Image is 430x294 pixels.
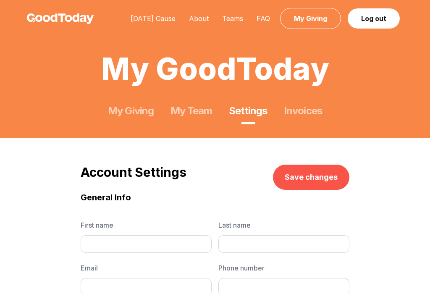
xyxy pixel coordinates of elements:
[81,235,212,253] input: First name
[81,165,186,180] h2: Account Settings
[124,14,182,23] a: [DATE] Cause
[81,220,212,230] span: First name
[81,192,349,203] h3: General Info
[273,165,349,190] button: Save changes
[81,263,212,273] span: Email
[108,104,153,118] a: My Giving
[215,14,250,23] a: Teams
[284,104,322,118] a: Invoices
[280,8,341,29] a: My Giving
[218,235,349,253] input: Last name
[170,104,212,118] a: My Team
[218,220,349,230] span: Last name
[229,104,267,118] a: Settings
[250,14,277,23] a: FAQ
[218,263,349,273] span: Phone number
[182,14,215,23] a: About
[27,13,94,24] img: GoodToday
[348,8,400,29] a: Log out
